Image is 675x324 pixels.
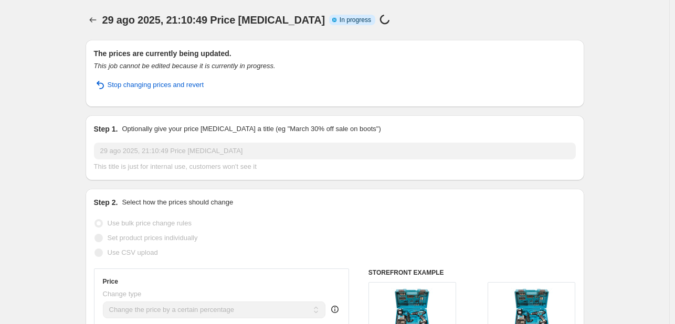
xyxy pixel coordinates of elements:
button: Price change jobs [86,13,100,27]
div: help [330,304,340,315]
span: Use CSV upload [108,249,158,256]
i: This job cannot be edited because it is currently in progress. [94,62,276,70]
span: Set product prices individually [108,234,198,242]
p: Optionally give your price [MEDICAL_DATA] a title (eg "March 30% off sale on boots") [122,124,381,134]
span: Change type [103,290,142,298]
span: 29 ago 2025, 21:10:49 Price [MEDICAL_DATA] [102,14,325,26]
span: This title is just for internal use, customers won't see it [94,163,257,170]
h6: STOREFRONT EXAMPLE [368,268,576,277]
h3: Price [103,277,118,286]
span: In progress [340,16,371,24]
span: Stop changing prices and revert [108,80,204,90]
button: Stop changing prices and revert [88,77,210,93]
span: Use bulk price change rules [108,219,192,227]
p: Select how the prices should change [122,197,233,208]
h2: Step 2. [94,197,118,208]
h2: Step 1. [94,124,118,134]
input: 30% off holiday sale [94,143,576,159]
h2: The prices are currently being updated. [94,48,576,59]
